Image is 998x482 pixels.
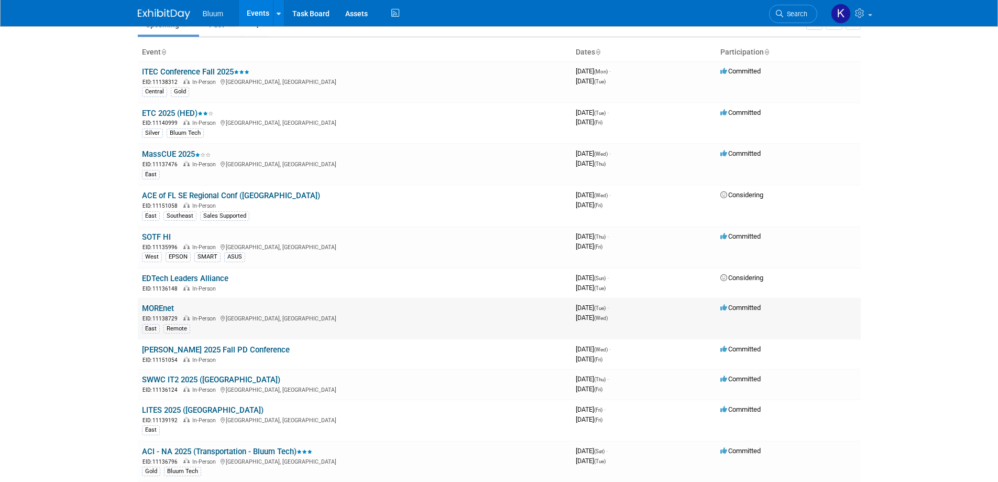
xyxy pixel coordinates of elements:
span: [DATE] [576,415,602,423]
span: In-Person [192,417,219,424]
a: SOTF HI [142,232,171,242]
span: In-Person [192,244,219,251]
a: MOREnet [142,304,174,313]
span: [DATE] [576,304,609,312]
th: Dates [572,44,716,61]
span: (Fri) [594,357,602,362]
span: [DATE] [576,274,609,282]
span: Considering [720,191,763,199]
span: Search [783,10,807,18]
a: SWWC IT2 2025 ([GEOGRAPHIC_DATA]) [142,375,280,384]
th: Event [138,44,572,61]
div: Sales Supported [200,211,249,221]
span: Considering [720,274,763,282]
div: [GEOGRAPHIC_DATA], [GEOGRAPHIC_DATA] [142,159,567,168]
span: Committed [720,149,761,157]
img: In-Person Event [183,79,190,84]
span: In-Person [192,315,219,322]
span: - [607,375,609,383]
span: (Tue) [594,305,606,311]
span: [DATE] [576,109,609,116]
span: Committed [720,447,761,455]
span: - [609,191,611,199]
img: In-Person Event [183,357,190,362]
span: - [607,232,609,240]
div: [GEOGRAPHIC_DATA], [GEOGRAPHIC_DATA] [142,314,567,323]
span: - [604,405,606,413]
span: - [609,67,611,75]
span: In-Person [192,357,219,363]
a: ITEC Conference Fall 2025 [142,67,249,77]
span: - [609,345,611,353]
th: Participation [716,44,861,61]
img: In-Person Event [183,387,190,392]
div: [GEOGRAPHIC_DATA], [GEOGRAPHIC_DATA] [142,415,567,424]
img: In-Person Event [183,120,190,125]
span: Bluum [203,9,224,18]
span: (Wed) [594,315,608,321]
span: (Fri) [594,417,602,423]
span: [DATE] [576,242,602,250]
span: EID: 11140999 [142,120,182,126]
span: (Wed) [594,192,608,198]
div: Central [142,87,167,97]
div: Southeast [163,211,196,221]
span: EID: 11136796 [142,459,182,465]
a: Search [769,5,817,23]
span: [DATE] [576,345,611,353]
span: - [609,149,611,157]
a: MassCUE 2025 [142,149,211,159]
span: [DATE] [576,447,608,455]
span: In-Person [192,161,219,168]
a: Sort by Event Name [161,48,166,56]
span: (Mon) [594,69,608,74]
img: In-Person Event [183,315,190,320]
span: (Fri) [594,407,602,413]
span: (Tue) [594,110,606,116]
div: [GEOGRAPHIC_DATA], [GEOGRAPHIC_DATA] [142,118,567,127]
span: (Sun) [594,275,606,281]
img: In-Person Event [183,417,190,422]
div: East [142,211,160,221]
span: [DATE] [576,284,606,292]
span: [DATE] [576,232,609,240]
div: Bluum Tech [167,128,204,138]
div: East [142,324,160,334]
span: EID: 11151058 [142,203,182,209]
span: [DATE] [576,149,611,157]
span: (Thu) [594,161,606,167]
span: In-Person [192,120,219,126]
span: (Tue) [594,79,606,84]
div: Remote [163,324,190,334]
div: Bluum Tech [164,467,201,476]
a: ACE of FL SE Regional Conf ([GEOGRAPHIC_DATA]) [142,191,320,200]
span: EID: 11139192 [142,417,182,423]
span: EID: 11137476 [142,162,182,167]
div: [GEOGRAPHIC_DATA], [GEOGRAPHIC_DATA] [142,77,567,86]
span: (Wed) [594,151,608,157]
div: West [142,252,162,262]
div: ASUS [224,252,245,262]
a: ACI - NA 2025 (Transportation - Bluum Tech) [142,447,312,456]
span: Committed [720,232,761,240]
img: In-Person Event [183,161,190,166]
span: [DATE] [576,77,606,85]
div: EPSON [166,252,191,262]
span: - [607,109,609,116]
img: ExhibitDay [138,9,190,19]
a: Sort by Participation Type [764,48,769,56]
img: In-Person Event [183,202,190,208]
span: In-Person [192,202,219,209]
span: - [607,274,609,282]
span: (Tue) [594,458,606,464]
div: [GEOGRAPHIC_DATA], [GEOGRAPHIC_DATA] [142,457,567,466]
span: [DATE] [576,118,602,126]
div: [GEOGRAPHIC_DATA], [GEOGRAPHIC_DATA] [142,242,567,251]
img: In-Person Event [183,285,190,291]
span: EID: 11151054 [142,357,182,363]
a: Sort by Start Date [595,48,600,56]
span: EID: 11135996 [142,244,182,250]
span: - [606,447,608,455]
a: LITES 2025 ([GEOGRAPHIC_DATA]) [142,405,264,415]
span: Committed [720,304,761,312]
